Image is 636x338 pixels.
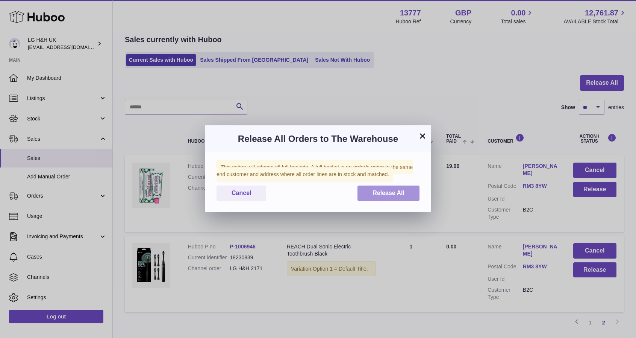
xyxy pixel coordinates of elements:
[418,131,427,140] button: ×
[217,160,413,181] span: This action will release all full baskets. A full basket is an order/s going to the same end cust...
[357,186,419,201] button: Release All
[232,190,251,196] span: Cancel
[217,133,419,145] h3: Release All Orders to The Warehouse
[217,186,266,201] button: Cancel
[373,190,404,196] span: Release All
